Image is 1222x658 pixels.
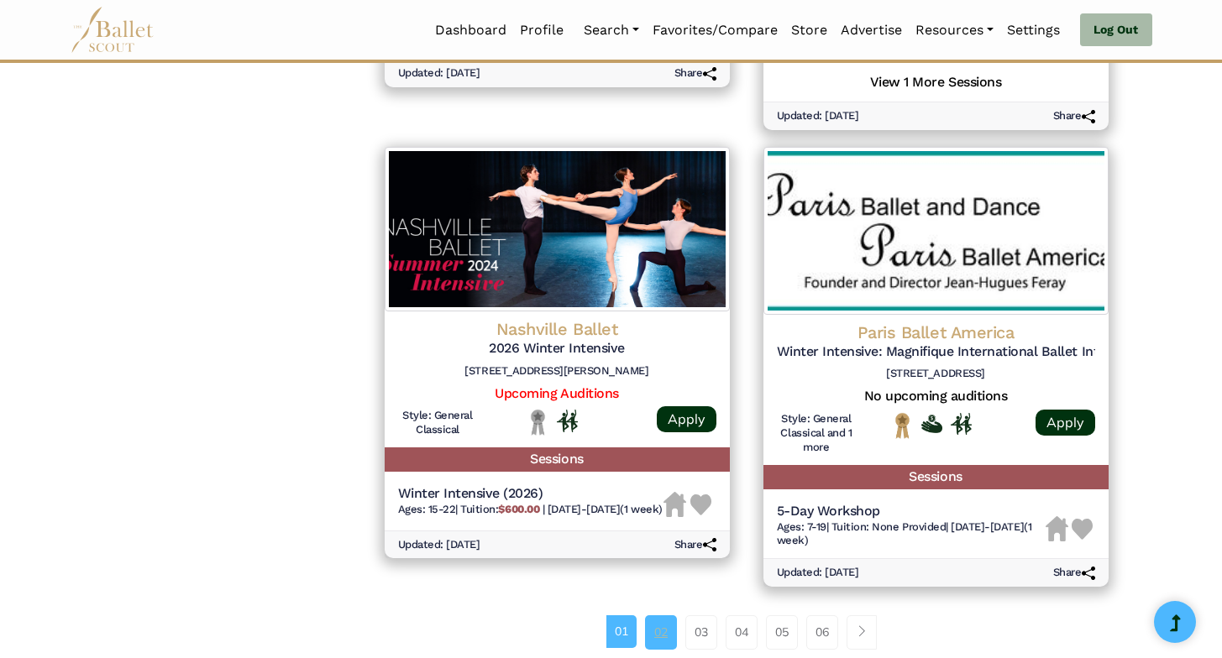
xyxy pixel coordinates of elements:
[663,492,686,517] img: Housing Unavailable
[674,66,716,81] h6: Share
[398,503,663,517] h6: | |
[777,109,859,123] h6: Updated: [DATE]
[831,520,946,533] span: Tuition: None Provided
[766,615,798,649] a: 05
[1053,566,1095,580] h6: Share
[690,494,711,515] img: Heart
[1046,516,1068,541] img: Housing Unavailable
[398,538,480,552] h6: Updated: [DATE]
[646,13,784,48] a: Favorites/Compare
[1000,13,1067,48] a: Settings
[777,367,1095,381] h6: [STREET_ADDRESS]
[726,615,758,649] a: 04
[398,340,716,358] h5: 2026 Winter Intensive
[385,447,730,472] h5: Sessions
[398,503,456,515] span: Ages: 15-22
[398,485,663,503] h5: Winter Intensive (2026)
[777,70,1095,91] h5: View 1 More Sessions
[606,615,637,647] a: 01
[777,412,857,455] h6: Style: General Classical and 1 more
[674,538,716,552] h6: Share
[398,318,716,340] h4: Nashville Ballet
[398,364,716,379] h6: [STREET_ADDRESS][PERSON_NAME]
[1036,410,1095,436] a: Apply
[606,615,886,649] nav: Page navigation example
[1053,109,1095,123] h6: Share
[777,566,859,580] h6: Updated: [DATE]
[527,409,548,435] img: Local
[834,13,909,48] a: Advertise
[777,388,1095,405] h5: No upcoming auditions
[951,413,972,435] img: In Person
[460,503,542,515] span: Tuition:
[513,13,570,48] a: Profile
[909,13,1000,48] a: Resources
[777,520,826,533] span: Ages: 7-19
[685,615,717,649] a: 03
[777,503,1046,520] h5: 5-Day Workshop
[1072,519,1093,540] img: Heart
[557,410,578,431] img: In Person
[763,147,1109,315] img: Logo
[498,503,539,515] b: $600.00
[657,406,716,432] a: Apply
[777,520,1032,547] span: [DATE]-[DATE] (1 week)
[548,503,663,515] span: [DATE]-[DATE] (1 week)
[398,409,478,437] h6: Style: General Classical
[428,13,513,48] a: Dashboard
[777,520,1046,549] h6: | |
[385,147,730,311] img: Logo
[495,385,618,401] a: Upcoming Auditions
[777,343,1095,361] h5: Winter Intensive: Magnifique International Ballet Intensive
[806,615,838,649] a: 06
[892,412,913,438] img: National
[1080,13,1151,47] a: Log Out
[398,66,480,81] h6: Updated: [DATE]
[784,13,834,48] a: Store
[777,321,1095,343] h4: Paris Ballet America
[763,465,1109,489] h5: Sessions
[577,13,646,48] a: Search
[645,615,677,649] a: 02
[921,415,942,433] img: Offers Financial Aid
